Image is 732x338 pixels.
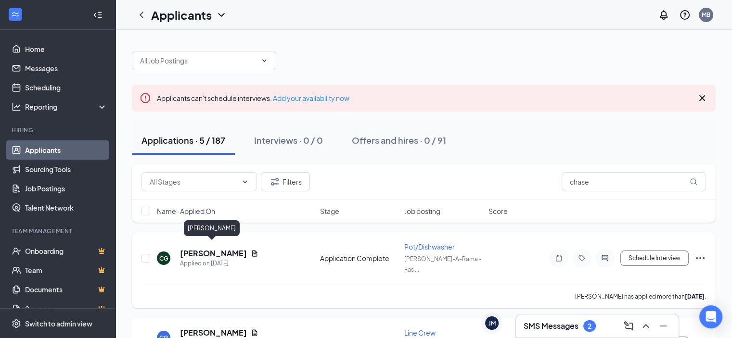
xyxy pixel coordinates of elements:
[157,206,215,216] span: Name · Applied On
[136,9,147,21] svg: ChevronLeft
[352,134,446,146] div: Offers and hires · 0 / 91
[93,10,103,20] svg: Collapse
[658,9,669,21] svg: Notifications
[25,102,108,112] div: Reporting
[180,327,247,338] h5: [PERSON_NAME]
[599,254,611,262] svg: ActiveChat
[180,259,258,268] div: Applied on [DATE]
[273,94,349,102] a: Add your availability now
[150,176,237,187] input: All Stages
[25,179,107,198] a: Job Postings
[638,318,654,334] button: ChevronUp
[184,220,240,236] div: [PERSON_NAME]
[25,299,107,318] a: SurveysCrown
[588,322,591,330] div: 2
[12,227,105,235] div: Team Management
[25,160,107,179] a: Sourcing Tools
[159,254,168,263] div: CG
[679,9,691,21] svg: QuestionInfo
[562,172,706,191] input: Search in applications
[702,11,710,19] div: MB
[553,254,565,262] svg: Note
[320,253,398,263] div: Application Complete
[241,178,249,186] svg: ChevronDown
[25,319,92,328] div: Switch to admin view
[685,293,705,300] b: [DATE]
[254,134,323,146] div: Interviews · 0 / 0
[251,250,258,257] svg: Document
[151,7,212,23] h1: Applicants
[404,242,455,251] span: Pot/Dishwasher
[524,321,578,331] h3: SMS Messages
[25,198,107,217] a: Talent Network
[404,255,482,273] span: [PERSON_NAME]-A-Rama - Fas ...
[320,206,339,216] span: Stage
[25,39,107,59] a: Home
[657,320,669,332] svg: Minimize
[575,292,706,300] p: [PERSON_NAME] has applied more than .
[694,252,706,264] svg: Ellipses
[25,59,107,78] a: Messages
[620,250,689,266] button: Schedule Interview
[216,9,227,21] svg: ChevronDown
[12,126,105,134] div: Hiring
[576,254,588,262] svg: Tag
[621,318,636,334] button: ComposeMessage
[488,206,508,216] span: Score
[269,176,281,188] svg: Filter
[11,10,20,19] svg: WorkstreamLogo
[12,102,21,112] svg: Analysis
[699,305,722,328] div: Open Intercom Messenger
[260,57,268,64] svg: ChevronDown
[404,206,440,216] span: Job posting
[140,92,151,104] svg: Error
[25,241,107,261] a: OnboardingCrown
[180,248,247,259] h5: [PERSON_NAME]
[655,318,671,334] button: Minimize
[261,172,310,191] button: Filter Filters
[251,329,258,337] svg: Document
[140,55,257,66] input: All Job Postings
[12,319,21,328] svg: Settings
[623,320,634,332] svg: ComposeMessage
[690,178,697,186] svg: MagnifyingGlass
[25,280,107,299] a: DocumentsCrown
[404,328,436,337] span: Line Crew
[141,134,225,146] div: Applications · 5 / 187
[25,78,107,97] a: Scheduling
[157,94,349,102] span: Applicants can't schedule interviews.
[488,319,496,327] div: JM
[25,261,107,280] a: TeamCrown
[696,92,708,104] svg: Cross
[25,140,107,160] a: Applicants
[640,320,652,332] svg: ChevronUp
